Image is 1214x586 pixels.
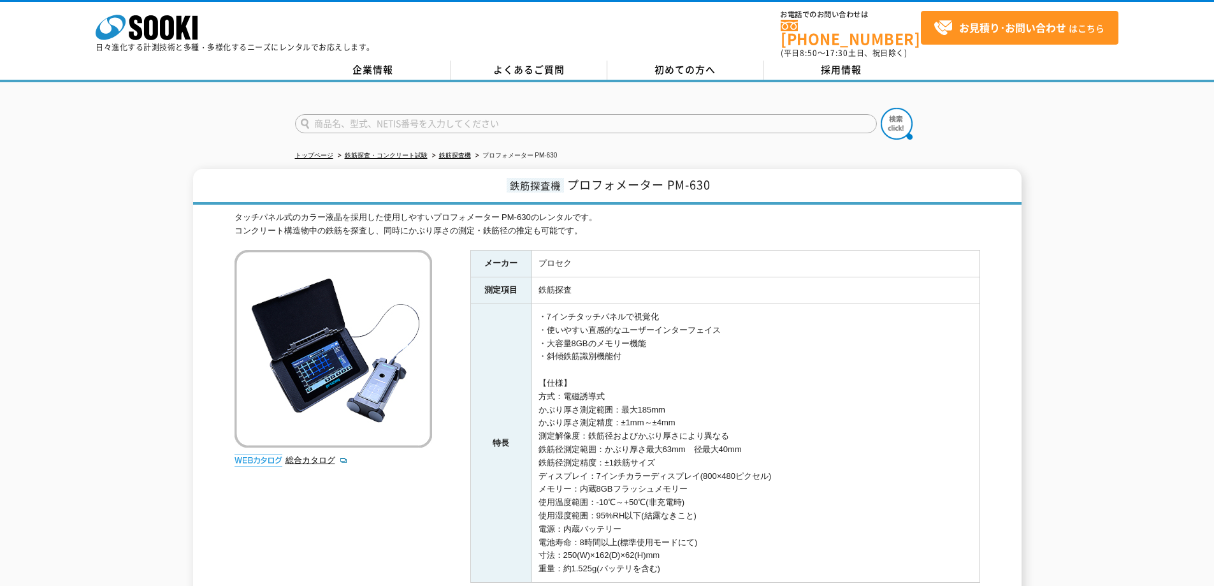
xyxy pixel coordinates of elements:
[531,251,979,277] td: プロセク
[295,61,451,80] a: 企業情報
[235,250,432,448] img: プロフォメーター PM-630
[763,61,920,80] a: 採用情報
[781,47,907,59] span: (平日 ～ 土日、祝日除く)
[934,18,1104,38] span: はこちら
[781,11,921,18] span: お電話でのお問い合わせは
[921,11,1118,45] a: お見積り･お問い合わせはこちら
[470,251,531,277] th: メーカー
[959,20,1066,35] strong: お見積り･お問い合わせ
[800,47,818,59] span: 8:50
[235,454,282,467] img: webカタログ
[295,114,877,133] input: 商品名、型式、NETIS番号を入力してください
[567,176,711,193] span: プロフォメーター PM-630
[781,20,921,46] a: [PHONE_NUMBER]
[825,47,848,59] span: 17:30
[439,152,471,159] a: 鉄筋探査機
[654,62,716,77] span: 初めての方へ
[295,152,333,159] a: トップページ
[285,455,348,465] a: 総合カタログ
[345,152,428,159] a: 鉄筋探査・コンクリート試験
[96,43,375,51] p: 日々進化する計測技術と多種・多様化するニーズにレンタルでお応えします。
[531,277,979,304] td: 鉄筋探査
[507,178,564,193] span: 鉄筋探査機
[881,108,913,140] img: btn_search.png
[470,304,531,583] th: 特長
[451,61,607,80] a: よくあるご質問
[607,61,763,80] a: 初めての方へ
[473,149,558,163] li: プロフォメーター PM-630
[531,304,979,583] td: ・7インチタッチパネルで視覚化 ・使いやすい直感的なユーザーインターフェイス ・大容量8GBのメモリー機能 ・斜傾鉄筋識別機能付 【仕様】 方式：電磁誘導式 かぶり厚さ測定範囲：最大185mm ...
[235,211,980,238] div: タッチパネル式のカラー液晶を採用した使用しやすいプロフォメーター PM-630のレンタルです。 コンクリート構造物中の鉄筋を探査し、同時にかぶり厚さの測定・鉄筋径の推定も可能です。
[470,277,531,304] th: 測定項目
